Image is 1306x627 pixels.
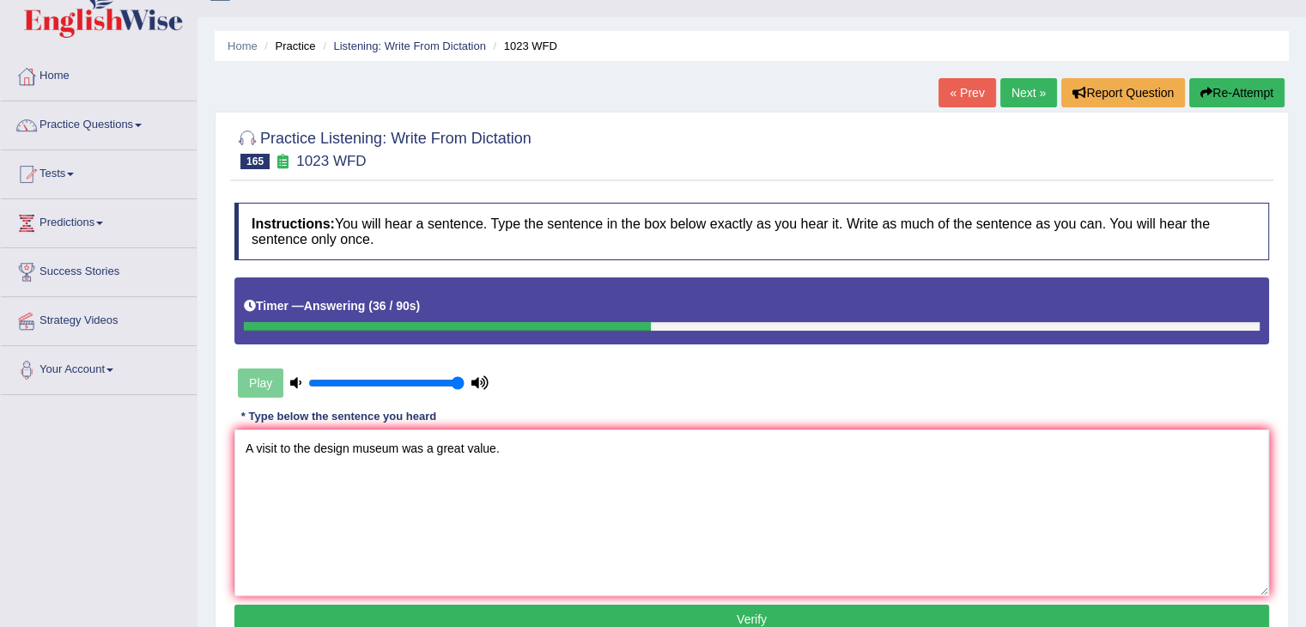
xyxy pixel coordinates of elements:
[373,299,416,313] b: 36 / 90s
[228,40,258,52] a: Home
[368,299,373,313] b: (
[234,126,532,169] h2: Practice Listening: Write From Dictation
[1061,78,1185,107] button: Report Question
[244,300,420,313] h5: Timer —
[296,153,366,169] small: 1023 WFD
[1,297,197,340] a: Strategy Videos
[416,299,421,313] b: )
[234,409,443,425] div: * Type below the sentence you heard
[938,78,995,107] a: « Prev
[1,199,197,242] a: Predictions
[489,38,557,54] li: 1023 WFD
[1,52,197,95] a: Home
[333,40,486,52] a: Listening: Write From Dictation
[234,203,1269,260] h4: You will hear a sentence. Type the sentence in the box below exactly as you hear it. Write as muc...
[252,216,335,231] b: Instructions:
[304,299,366,313] b: Answering
[260,38,315,54] li: Practice
[1,101,197,144] a: Practice Questions
[1000,78,1057,107] a: Next »
[1189,78,1285,107] button: Re-Attempt
[1,248,197,291] a: Success Stories
[240,154,270,169] span: 165
[274,154,292,170] small: Exam occurring question
[1,150,197,193] a: Tests
[1,346,197,389] a: Your Account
